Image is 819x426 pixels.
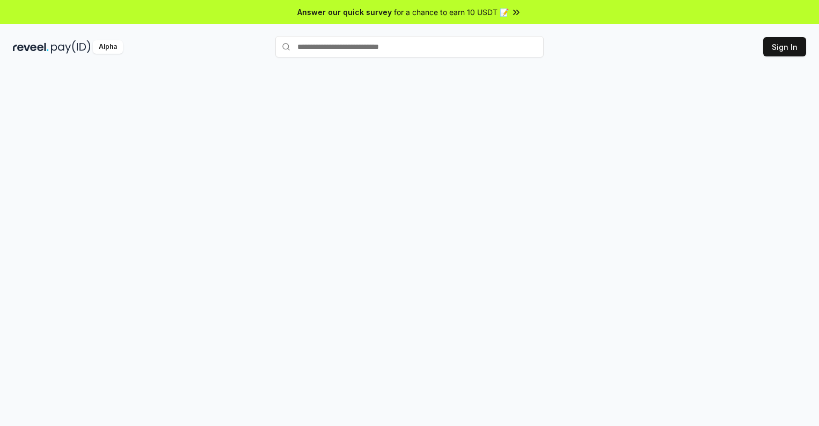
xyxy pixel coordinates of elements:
[394,6,509,18] span: for a chance to earn 10 USDT 📝
[763,37,806,56] button: Sign In
[13,40,49,54] img: reveel_dark
[51,40,91,54] img: pay_id
[93,40,123,54] div: Alpha
[297,6,392,18] span: Answer our quick survey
